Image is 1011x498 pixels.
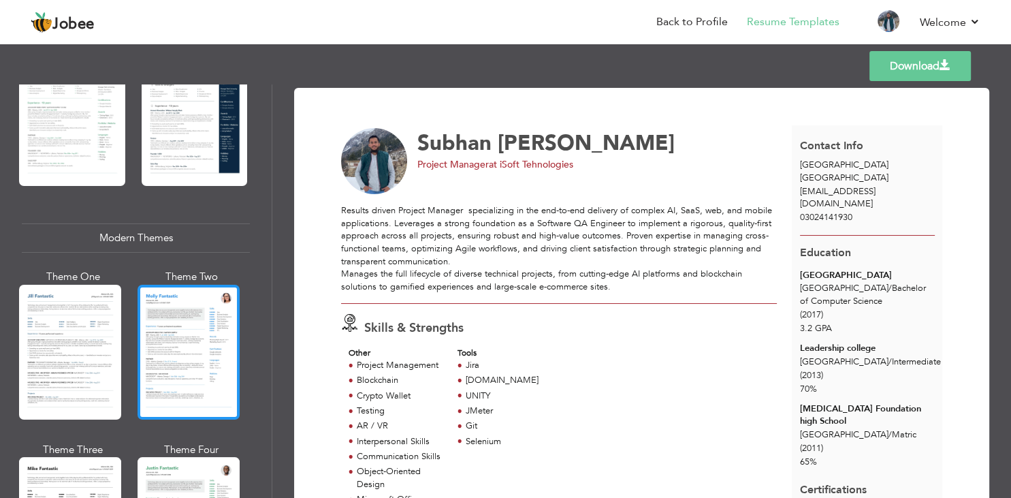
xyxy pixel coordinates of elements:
[341,204,777,268] p: Results driven Project Manager specializing in the end-to-end delivery of complex AI, SaaS, web, ...
[52,17,95,32] span: Jobee
[22,223,250,253] div: Modern Themes
[357,405,443,418] div: Testing
[349,347,443,359] div: Other
[140,270,242,284] div: Theme Two
[800,269,935,282] div: [GEOGRAPHIC_DATA]
[364,320,464,337] span: Skills & Strengths
[800,211,852,223] span: 03024141930
[888,356,892,368] span: /
[22,270,124,284] div: Theme One
[920,14,980,31] a: Welcome
[466,390,551,403] div: UNITY
[357,420,443,433] div: AR / VR
[417,129,492,157] span: Subhan
[800,138,863,153] span: Contact Info
[800,159,888,171] span: [GEOGRAPHIC_DATA]
[800,429,916,441] span: [GEOGRAPHIC_DATA] Matric
[466,405,551,418] div: JMeter
[31,12,52,33] img: jobee.io
[357,450,443,463] div: Communication Skills
[800,185,876,211] span: [EMAIL_ADDRESS][DOMAIN_NAME]
[458,347,551,359] div: Tools
[800,456,817,468] span: 65%
[341,128,408,195] img: No image
[800,403,935,428] div: [MEDICAL_DATA] Foundation high School
[869,51,971,81] a: Download
[466,359,551,372] div: Jira
[357,435,443,448] div: Interpersonal Skills
[888,429,892,441] span: /
[800,322,832,334] span: 3.2 GPA
[417,158,489,171] span: Project Manager
[800,472,867,498] span: Certifications
[800,172,888,184] span: [GEOGRAPHIC_DATA]
[800,356,941,368] span: [GEOGRAPHIC_DATA] Intermediate
[800,282,926,307] span: [GEOGRAPHIC_DATA] Bachelor of Computer Science
[357,390,443,403] div: Crypto Wallet
[357,465,443,491] div: Object-Oriented Design
[357,359,443,372] div: Project Management
[498,129,675,157] span: [PERSON_NAME]
[800,442,823,454] span: (2011)
[466,374,551,387] div: [DOMAIN_NAME]
[140,443,242,457] div: Theme Four
[489,158,573,171] span: at iSoft Tehnologies
[800,369,823,382] span: (2013)
[656,14,728,30] a: Back to Profile
[747,14,839,30] a: Resume Templates
[341,268,777,293] p: Manages the full lifecycle of diverse technical projects, from cutting-edge AI platforms and bloc...
[888,282,892,294] span: /
[800,309,823,321] span: (2017)
[466,420,551,433] div: Git
[800,342,935,355] div: Leadership college
[878,10,899,32] img: Profile Img
[31,12,95,33] a: Jobee
[357,374,443,387] div: Blockchain
[800,245,851,260] span: Education
[466,435,551,448] div: Selenium
[22,443,124,457] div: Theme Three
[800,383,817,395] span: 70%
